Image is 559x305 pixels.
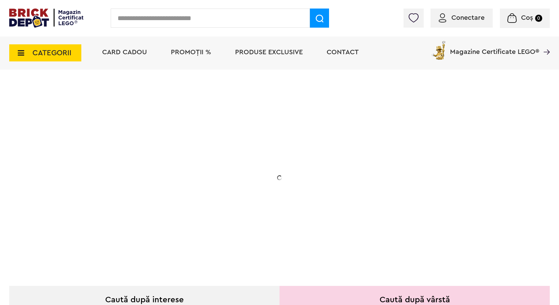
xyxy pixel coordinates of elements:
h2: Seria de sărbători: Fantomă luminoasă. Promoția este valabilă în perioada [DATE] - [DATE]. [58,169,194,198]
div: Află detalii [58,213,194,221]
span: CATEGORII [32,49,71,57]
span: Conectare [451,14,485,21]
h1: Cadou VIP 40772 [58,137,194,162]
a: Produse exclusive [235,49,303,56]
a: PROMOȚII % [171,49,211,56]
a: Magazine Certificate LEGO® [539,40,550,46]
a: Card Cadou [102,49,147,56]
span: Coș [521,14,533,21]
span: Magazine Certificate LEGO® [450,40,539,55]
small: 0 [535,15,542,22]
a: Conectare [439,14,485,21]
a: Contact [327,49,359,56]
